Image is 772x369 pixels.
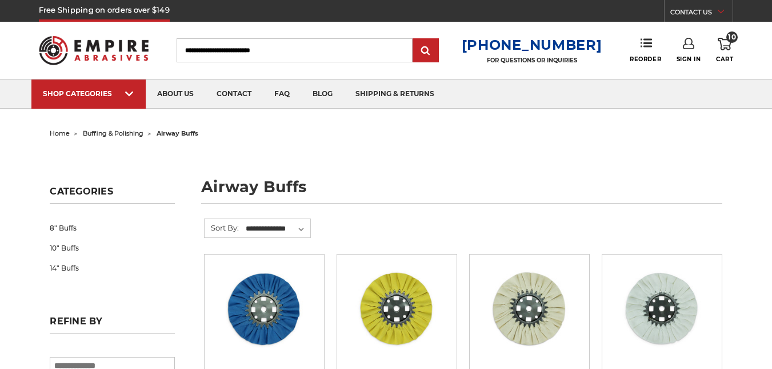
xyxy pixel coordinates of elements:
[205,80,263,109] a: contact
[50,316,174,334] h5: Refine by
[716,55,733,63] span: Cart
[263,80,301,109] a: faq
[205,219,239,236] label: Sort By:
[83,129,143,137] a: buffing & polishing
[630,55,661,63] span: Reorder
[610,263,714,366] a: 8 inch white domet flannel airway buffing wheel
[146,80,205,109] a: about us
[50,258,174,278] a: 14" Buffs
[43,89,134,98] div: SHOP CATEGORIES
[462,37,602,53] a: [PHONE_NUMBER]
[616,263,707,354] img: 8 inch white domet flannel airway buffing wheel
[351,263,442,354] img: 8 x 3 x 5/8 airway buff yellow mill treatment
[462,57,602,64] p: FOR QUESTIONS OR INQUIRIES
[218,263,310,354] img: blue mill treated 8 inch airway buffing wheel
[50,238,174,258] a: 10" Buffs
[301,80,344,109] a: blog
[716,38,733,63] a: 10 Cart
[726,31,738,43] span: 10
[50,186,174,204] h5: Categories
[50,129,70,137] a: home
[50,218,174,238] a: 8" Buffs
[345,263,449,366] a: 8 x 3 x 5/8 airway buff yellow mill treatment
[201,179,722,204] h1: airway buffs
[630,38,661,62] a: Reorder
[157,129,198,137] span: airway buffs
[483,263,575,354] img: 8 inch untreated airway buffing wheel
[39,29,149,72] img: Empire Abrasives
[244,220,310,237] select: Sort By:
[213,263,316,366] a: blue mill treated 8 inch airway buffing wheel
[677,55,701,63] span: Sign In
[414,39,437,62] input: Submit
[478,263,581,366] a: 8 inch untreated airway buffing wheel
[344,80,446,109] a: shipping & returns
[670,6,733,22] a: CONTACT US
